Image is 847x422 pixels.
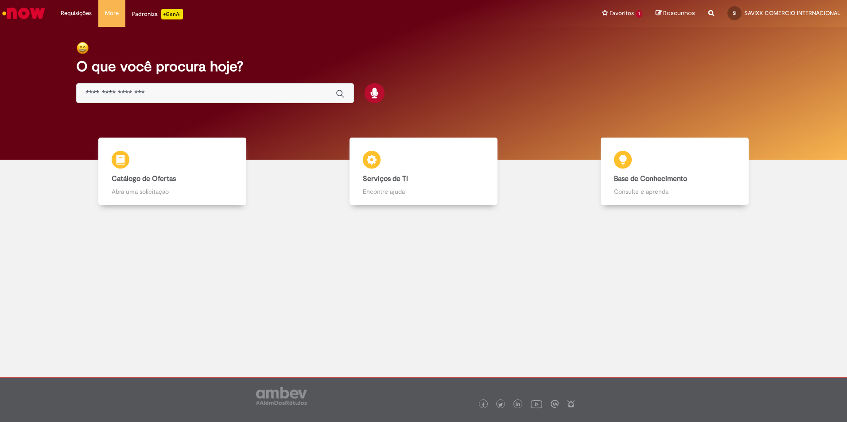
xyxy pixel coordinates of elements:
span: 1 [636,10,642,18]
img: logo_footer_twitter.png [498,403,503,407]
span: More [105,9,119,18]
a: Catálogo de Ofertas Abra uma solicitação [47,138,298,205]
span: SAVIXX COMERCIO INTERNACIONAL [744,9,840,17]
a: Rascunhos [656,9,695,18]
span: SI [733,10,736,16]
p: Encontre ajuda [363,187,484,196]
div: Padroniza [132,9,183,19]
h2: O que você procura hoje? [76,59,771,74]
span: Rascunhos [663,9,695,17]
p: Abra uma solicitação [112,187,233,196]
img: logo_footer_workplace.png [551,400,559,408]
img: logo_footer_youtube.png [531,398,542,410]
span: Favoritos [610,9,634,18]
b: Serviços de TI [363,174,408,183]
img: logo_footer_naosei.png [567,400,575,408]
p: +GenAi [161,9,183,19]
a: Serviços de TI Encontre ajuda [298,138,549,205]
img: ServiceNow [1,4,47,22]
p: Consulte e aprenda [614,187,735,196]
img: happy-face.png [76,42,89,54]
img: logo_footer_facebook.png [481,403,486,407]
a: Base de Conhecimento Consulte e aprenda [549,138,800,205]
b: Catálogo de Ofertas [112,174,176,183]
b: Base de Conhecimento [614,174,687,183]
img: logo_footer_linkedin.png [516,402,520,407]
span: Requisições [61,9,92,18]
img: logo_footer_ambev_rotulo_gray.png [256,387,307,405]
